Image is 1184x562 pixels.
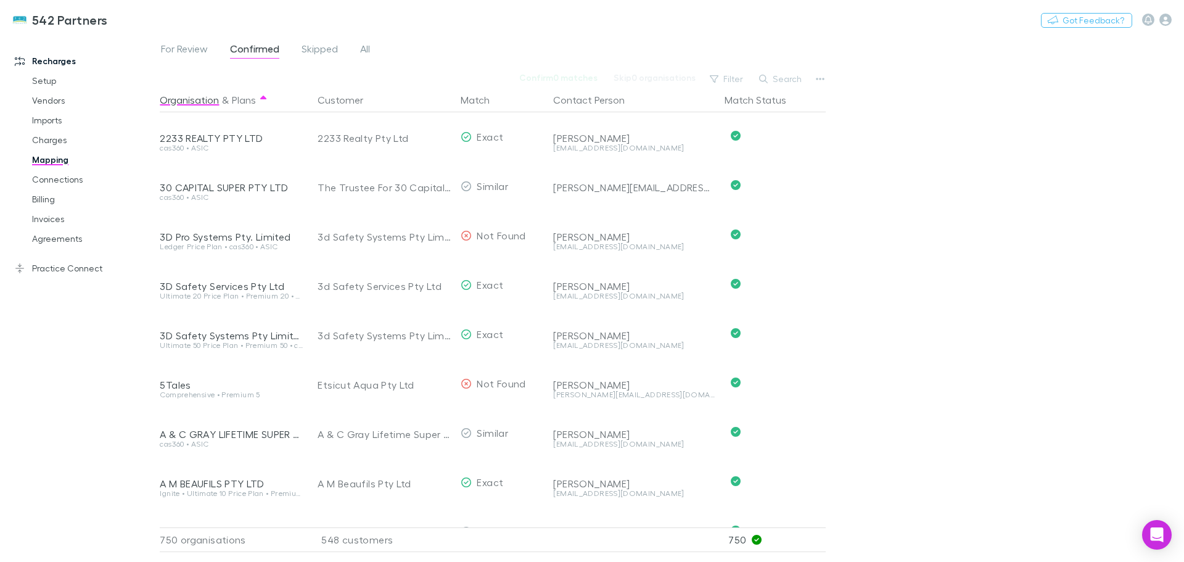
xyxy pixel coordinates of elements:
[20,71,166,91] a: Setup
[553,88,639,112] button: Contact Person
[477,279,503,291] span: Exact
[318,360,451,410] div: Etsicut Aqua Pty Ltd
[160,329,303,342] div: 3D Safety Systems Pty Limited
[160,527,303,539] div: A'besco Blinds and Awnings
[20,209,166,229] a: Invoices
[2,51,166,71] a: Recharges
[1041,13,1132,28] button: Got Feedback?
[20,91,166,110] a: Vendors
[553,527,715,539] div: [PERSON_NAME]
[308,527,456,552] div: 548 customers
[477,328,503,340] span: Exact
[731,526,741,535] svg: Confirmed
[731,279,741,289] svg: Confirmed
[553,144,715,152] div: [EMAIL_ADDRESS][DOMAIN_NAME]
[318,262,451,311] div: 3d Safety Services Pty Ltd
[318,459,451,508] div: A M Beaufils Pty Ltd
[477,476,503,488] span: Exact
[160,379,303,391] div: 5Tales
[318,212,451,262] div: 3d Safety Systems Pty Limited
[160,181,303,194] div: 30 CAPITAL SUPER PTY LTD
[160,292,303,300] div: Ultimate 20 Price Plan • Premium 20 • cas360
[160,342,303,349] div: Ultimate 50 Price Plan • Premium 50 • cas360
[318,410,451,459] div: A & C Gray Lifetime Super Fund
[731,180,741,190] svg: Confirmed
[160,88,219,112] button: Organisation
[731,131,741,141] svg: Confirmed
[553,477,715,490] div: [PERSON_NAME]
[230,43,279,59] span: Confirmed
[553,243,715,250] div: [EMAIL_ADDRESS][DOMAIN_NAME]
[553,428,715,440] div: [PERSON_NAME]
[20,189,166,209] a: Billing
[477,427,508,439] span: Similar
[511,70,606,85] button: Confirm0 matches
[161,43,208,59] span: For Review
[160,88,303,112] div: &
[20,110,166,130] a: Imports
[160,490,303,497] div: Ignite • Ultimate 10 Price Plan • Premium 10 Price Plan • Ledger Price Plan
[318,311,451,360] div: 3d Safety Systems Pty Limited
[477,229,525,241] span: Not Found
[360,43,370,59] span: All
[160,527,308,552] div: 750 organisations
[232,88,256,112] button: Plans
[20,130,166,150] a: Charges
[160,280,303,292] div: 3D Safety Services Pty Ltd
[160,477,303,490] div: A M BEAUFILS PTY LTD
[553,440,715,448] div: [EMAIL_ADDRESS][DOMAIN_NAME]
[553,329,715,342] div: [PERSON_NAME]
[2,258,166,278] a: Practice Connect
[20,229,166,249] a: Agreements
[318,163,451,212] div: The Trustee For 30 Capital Superannuation Fund
[20,150,166,170] a: Mapping
[12,12,27,27] img: 542 Partners's Logo
[553,379,715,391] div: [PERSON_NAME]
[477,526,508,537] span: Similar
[20,170,166,189] a: Connections
[1142,520,1172,550] div: Open Intercom Messenger
[160,132,303,144] div: 2233 REALTY PTY LTD
[160,391,303,399] div: Comprehensive • Premium 5
[318,114,451,163] div: 2233 Realty Pty Ltd
[477,378,525,389] span: Not Found
[731,229,741,239] svg: Confirmed
[160,231,303,243] div: 3D Pro Systems Pty. Limited
[704,72,750,86] button: Filter
[318,508,451,558] div: A'besco Pty Ltd
[477,131,503,143] span: Exact
[606,70,704,85] button: Skip0 organisations
[160,243,303,250] div: Ledger Price Plan • cas360 • ASIC
[160,428,303,440] div: A & C GRAY LIFETIME SUPER FUND CT PTY LTD
[32,12,108,27] h3: 542 Partners
[553,181,715,194] div: [PERSON_NAME][EMAIL_ADDRESS][DOMAIN_NAME]
[731,328,741,338] svg: Confirmed
[302,43,338,59] span: Skipped
[725,88,801,112] button: Match Status
[731,427,741,437] svg: Confirmed
[728,528,826,552] p: 750
[731,378,741,387] svg: Confirmed
[753,72,809,86] button: Search
[477,180,508,192] span: Similar
[5,5,115,35] a: 542 Partners
[553,231,715,243] div: [PERSON_NAME]
[553,292,715,300] div: [EMAIL_ADDRESS][DOMAIN_NAME]
[553,342,715,349] div: [EMAIL_ADDRESS][DOMAIN_NAME]
[553,132,715,144] div: [PERSON_NAME]
[318,88,378,112] button: Customer
[160,440,303,448] div: cas360 • ASIC
[553,280,715,292] div: [PERSON_NAME]
[553,490,715,497] div: [EMAIL_ADDRESS][DOMAIN_NAME]
[731,476,741,486] svg: Confirmed
[461,88,504,112] button: Match
[160,194,303,201] div: cas360 • ASIC
[553,391,715,399] div: [PERSON_NAME][EMAIL_ADDRESS][DOMAIN_NAME]
[160,144,303,152] div: cas360 • ASIC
